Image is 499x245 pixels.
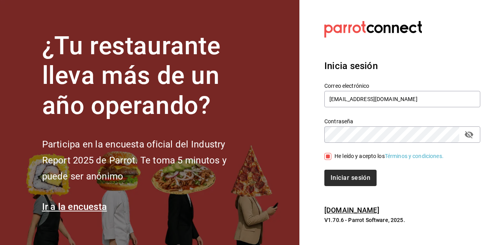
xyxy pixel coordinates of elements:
h1: ¿Tu restaurante lleva más de un año operando? [42,31,253,121]
p: V1.70.6 - Parrot Software, 2025. [324,216,480,224]
button: passwordField [462,128,476,141]
label: Contraseña [324,118,480,124]
a: Ir a la encuesta [42,201,107,212]
a: [DOMAIN_NAME] [324,206,379,214]
h3: Inicia sesión [324,59,480,73]
input: Ingresa tu correo electrónico [324,91,480,107]
div: He leído y acepto los [334,152,444,160]
label: Correo electrónico [324,83,480,88]
button: Iniciar sesión [324,170,377,186]
h2: Participa en la encuesta oficial del Industry Report 2025 de Parrot. Te toma 5 minutos y puede se... [42,137,253,184]
a: Términos y condiciones. [385,153,444,159]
